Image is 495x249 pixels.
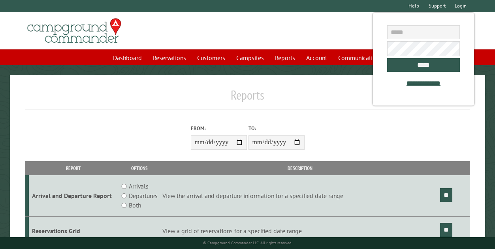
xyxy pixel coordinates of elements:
[29,217,118,245] td: Reservations Grid
[129,191,158,200] label: Departures
[29,175,118,217] td: Arrival and Departure Report
[203,240,292,245] small: © Campground Commander LLC. All rights reserved.
[333,50,387,65] a: Communications
[301,50,332,65] a: Account
[232,50,269,65] a: Campsites
[129,181,149,191] label: Arrivals
[129,200,141,210] label: Both
[161,175,439,217] td: View the arrival and departure information for a specified date range
[118,161,161,175] th: Options
[191,124,247,132] label: From:
[248,124,305,132] label: To:
[161,217,439,245] td: View a grid of reservations for a specified date range
[148,50,191,65] a: Reservations
[25,15,124,46] img: Campground Commander
[108,50,147,65] a: Dashboard
[29,161,118,175] th: Report
[161,161,439,175] th: Description
[270,50,300,65] a: Reports
[192,50,230,65] a: Customers
[25,87,471,109] h1: Reports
